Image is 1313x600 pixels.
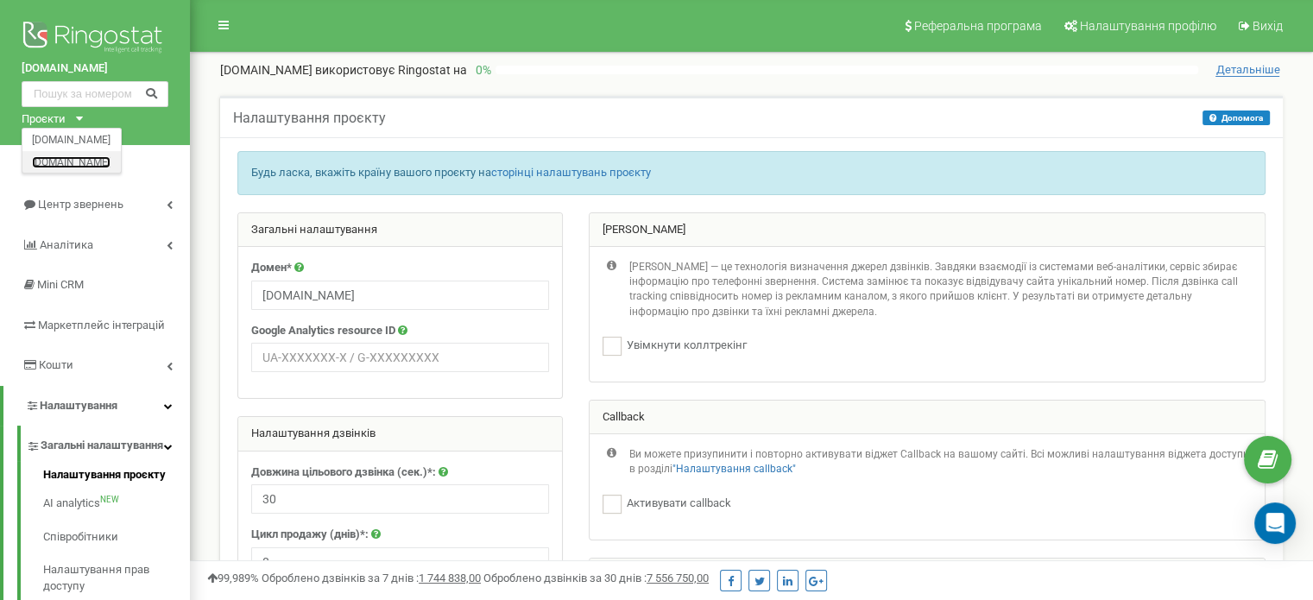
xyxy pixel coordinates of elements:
u: 1 744 838,00 [419,572,481,584]
h5: Налаштування проєкту [233,111,386,126]
div: [PERSON_NAME] [590,213,1265,248]
div: Налаштування часу [590,559,1265,593]
span: Mini CRM [37,278,84,291]
a: Налаштування проєкту [43,467,190,488]
span: Оброблено дзвінків за 7 днів : [262,572,481,584]
span: Оброблено дзвінків за 30 днів : [483,572,709,584]
u: 7 556 750,00 [647,572,709,584]
div: Проєкти [22,111,66,128]
a: сторінці налаштувань проєкту [491,166,651,179]
span: Вихід [1253,19,1283,33]
a: Налаштування [3,386,190,426]
span: Маркетплейс інтеграцій [38,319,165,332]
p: Будь ласка, вкажіть країну вашого проєкту на [251,165,1252,181]
img: Ringostat logo [22,17,168,60]
a: Загальні налаштування [26,426,190,461]
a: Співробітники [43,521,190,554]
p: [DOMAIN_NAME] [220,61,467,79]
div: Загальні налаштування [238,213,562,248]
span: Кошти [39,358,73,371]
div: Callback [590,401,1265,435]
span: Налаштування [40,399,117,412]
input: example.com [251,281,549,310]
label: Активувати callback [622,496,731,512]
span: Аналiтика [40,238,93,251]
a: [DOMAIN_NAME] [22,60,168,77]
label: Домен* [251,260,292,276]
a: AI analyticsNEW [43,487,190,521]
input: UA-XXXXXXX-X / G-XXXXXXXXX [251,343,549,372]
span: Детальніше [1215,63,1279,77]
span: 99,989% [207,572,259,584]
a: "Налаштування callback" [672,463,796,475]
a: [DOMAIN_NAME] [32,135,110,143]
span: Реферальна програма [914,19,1042,33]
span: використовує Ringostat на [315,63,467,77]
span: Центр звернень [38,198,123,211]
button: Допомога [1203,111,1270,125]
label: Google Analytics resource ID [251,323,395,339]
label: Увімкнути коллтрекінг [622,338,747,354]
span: Налаштування профілю [1080,19,1216,33]
label: Довжина цільового дзвінка (сек.)*: [251,464,436,481]
p: [PERSON_NAME] — це технологія визначення джерел дзвінків. Завдяки взаємодії із системами веб-анал... [629,260,1252,319]
p: Ви можете призупинити і повторно активувати віджет Callback на вашому сайті. Всі можливі налаштув... [629,447,1252,477]
label: Цикл продажу (днів)*: [251,527,369,543]
div: Налаштування дзвінків [238,417,562,452]
div: Open Intercom Messenger [1254,502,1296,544]
p: 0 % [467,61,496,79]
input: Пошук за номером [22,81,168,107]
a: [DOMAIN_NAME] [32,157,110,166]
span: Загальні налаштування [41,438,163,454]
